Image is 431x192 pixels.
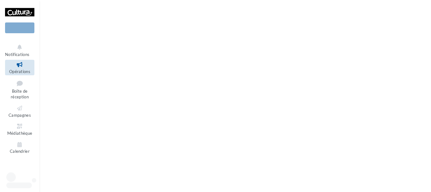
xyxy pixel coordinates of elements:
span: Opérations [9,69,30,74]
a: Boîte de réception [5,78,34,101]
a: Calendrier [5,140,34,155]
span: Calendrier [10,149,30,154]
span: Campagnes [9,113,31,118]
span: Notifications [5,52,29,57]
a: Opérations [5,60,34,75]
a: Campagnes [5,103,34,119]
a: Médiathèque [5,121,34,137]
span: Boîte de réception [11,89,29,100]
div: Nouvelle campagne [5,22,34,33]
span: Médiathèque [7,131,32,136]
